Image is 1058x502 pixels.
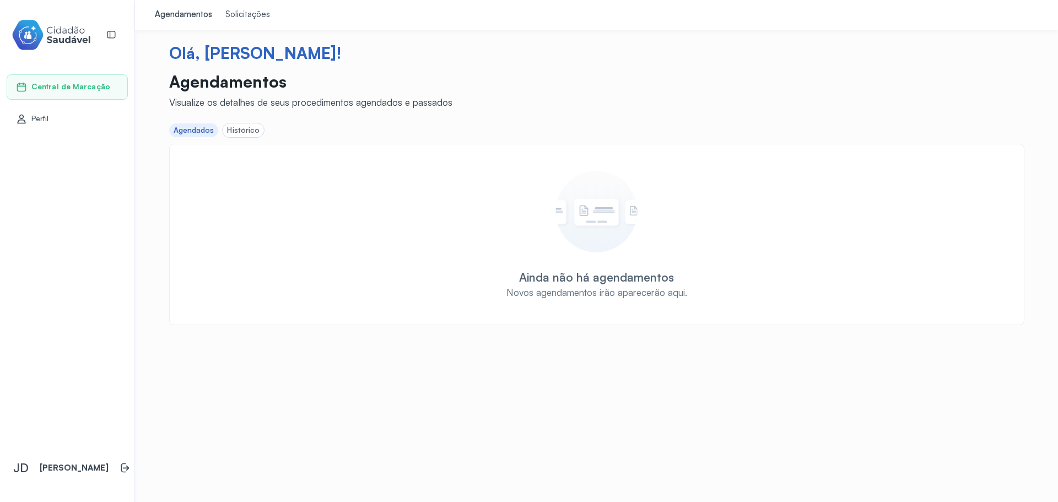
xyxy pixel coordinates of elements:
div: Histórico [227,126,260,135]
p: [PERSON_NAME] [40,463,109,473]
div: Solicitações [225,9,270,20]
div: Novos agendamentos irão aparecerão aqui. [506,287,687,298]
div: Olá, [PERSON_NAME]! [169,43,1024,63]
a: Central de Marcação [16,82,118,93]
div: Agendamentos [155,9,212,20]
div: Visualize os detalhes de seus procedimentos agendados e passados [169,96,452,108]
p: Agendamentos [169,72,452,91]
span: JD [13,461,29,475]
div: Agendados [174,126,214,135]
img: Um círculo com um card representando um estado vazio. [555,171,638,252]
span: Perfil [31,114,49,123]
span: Central de Marcação [31,82,110,91]
img: cidadao-saudavel-filled-logo.svg [12,18,91,52]
a: Perfil [16,114,118,125]
div: Ainda não há agendamentos [519,270,674,284]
